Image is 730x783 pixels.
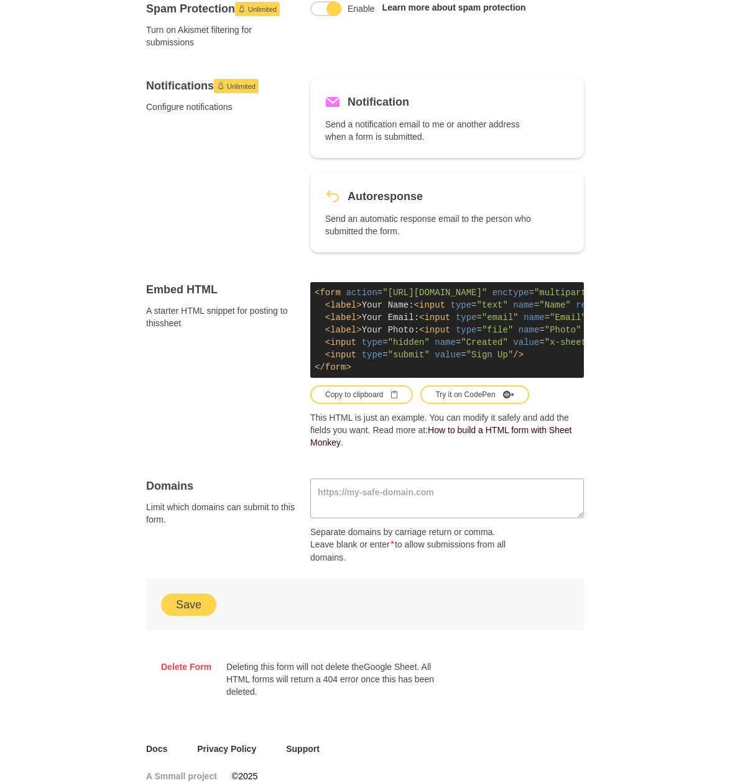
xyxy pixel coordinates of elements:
[146,743,167,755] a: Docs
[217,82,224,89] svg: Launch
[388,350,430,360] span: "submit"
[146,1,295,16] h4: Spam Protection
[435,337,456,347] span: name
[146,478,295,493] h4: Domains
[330,313,356,323] span: label
[539,325,544,335] span: =
[325,325,330,335] span: <
[330,337,356,347] span: input
[461,337,508,347] span: "Created"
[310,411,584,449] p: This HTML is just an example. You can modify it safely and add the fields you want. Read more at: .
[348,2,375,15] span: Enable
[539,300,570,310] span: "Name"
[286,743,320,755] a: Support
[513,300,534,310] span: name
[545,337,717,347] span: "x-sheetmonkey-current-date-time"
[382,288,487,298] span: "[URL][DOMAIN_NAME]"
[161,661,211,673] a: Delete Form
[325,313,330,323] span: <
[545,313,550,323] span: =
[330,300,356,310] span: label
[471,300,476,310] span: =
[362,337,383,347] span: type
[325,118,534,143] p: Send a notification email to me or another address when a form is submitted.
[356,300,361,310] span: >
[419,300,445,310] span: input
[161,593,216,616] button: Save
[325,337,330,347] span: <
[330,325,356,335] span: label
[388,337,430,347] span: "hidden"
[513,337,539,347] span: value
[534,288,644,298] span: "multipart/form-data"
[414,300,419,310] span: <
[310,526,519,564] p: Separate domains by carriage return or comma. Leave blank or enter to allow submissions from all ...
[146,304,295,329] span: A starter HTML snippet for posting to this sheet
[146,24,295,48] span: Turn on Akismet filtering for submissions
[550,313,586,323] span: "Email"
[325,362,346,372] span: form
[356,313,361,323] span: >
[146,101,295,113] span: Configure notifications
[310,385,413,404] button: Copy to clipboardClipboard
[197,743,256,755] a: Privacy Policy
[348,93,409,111] h5: Notification
[513,350,524,360] span: />
[325,189,340,204] svg: Revert
[346,362,351,372] span: >
[315,288,320,298] span: <
[325,94,340,109] svg: Mail
[519,325,540,335] span: name
[477,300,508,310] span: "text"
[477,325,482,335] span: =
[382,2,526,12] a: Learn more about spam protection
[456,337,461,347] span: =
[466,350,514,360] span: "Sign Up"
[346,288,377,298] span: action
[419,313,424,323] span: <
[461,350,466,360] span: =
[248,2,277,17] span: Unlimited
[576,300,617,310] span: required
[330,350,356,360] span: input
[482,325,513,335] span: "file"
[310,425,571,447] a: How to build a HTML form with Sheet Monkey
[524,313,545,323] span: name
[424,313,450,323] span: input
[146,501,295,526] span: Limit which domains can submit to this form.
[382,337,387,347] span: =
[390,391,398,398] svg: Clipboard
[226,661,435,698] p: Deleting this form will not delete the Google Sheet . All HTML forms will return a 404 error once...
[348,188,423,205] h5: Autoresponse
[325,350,330,360] span: <
[146,770,217,782] a: A Smmall project
[424,325,450,335] span: input
[419,325,424,335] span: <
[539,337,544,347] span: =
[435,350,461,360] span: value
[456,325,477,335] span: type
[435,389,514,400] div: Try it on CodePen
[146,78,295,93] h4: Notifications
[325,300,330,310] span: <
[238,5,246,12] svg: Launch
[477,313,482,323] span: =
[450,300,471,310] span: type
[325,389,398,400] div: Copy to clipboard
[545,325,581,335] span: "Photo"
[382,350,387,360] span: =
[420,385,529,404] button: Try it on CodePen
[356,325,361,335] span: >
[310,282,584,378] code: Your Name: Your Email: Your Photo:
[492,288,529,298] span: enctype
[482,313,519,323] span: "email"
[315,362,325,372] span: </
[325,213,534,237] p: Send an automatic response email to the person who submitted the form.
[146,282,295,297] h4: Embed HTML
[534,300,539,310] span: =
[362,350,383,360] span: type
[456,313,477,323] span: type
[377,288,382,298] span: =
[227,79,256,94] span: Unlimited
[320,288,341,298] span: form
